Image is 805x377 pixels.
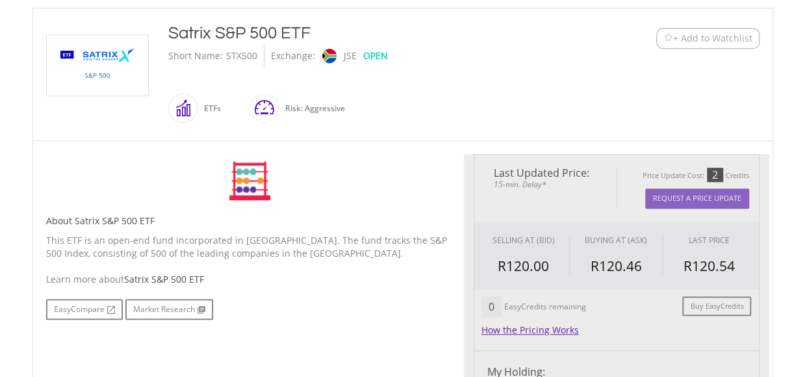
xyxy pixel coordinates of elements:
div: STX500 [226,45,257,67]
span: + Add to Watchlist [673,32,752,45]
div: Short Name: [168,45,223,67]
div: ETFs [198,93,221,124]
div: Risk: Aggressive [279,93,345,124]
div: Satrix S&P 500 ETF [168,21,576,45]
img: TFSA.STX500.png [49,35,146,96]
button: Watchlist + Add to Watchlist [656,28,760,49]
div: Exchange: [271,45,315,67]
img: Watchlist [663,33,673,43]
a: EasyCompare [46,299,123,320]
a: Market Research [125,299,213,320]
p: This ETF is an open-end fund incorporated in [GEOGRAPHIC_DATA]. The fund tracks the S&P 500 Index... [46,234,454,260]
div: Learn more about [46,273,454,286]
img: jse.png [322,49,336,63]
div: JSE [344,45,357,67]
div: OPEN [363,45,388,67]
span: Satrix S&P 500 ETF [124,273,204,285]
h5: About Satrix S&P 500 ETF [46,214,454,227]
